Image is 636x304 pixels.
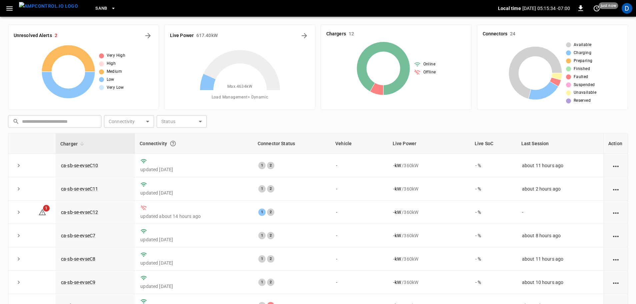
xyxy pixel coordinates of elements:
[267,255,274,263] div: 2
[43,205,50,212] span: 1
[140,166,248,173] p: updated [DATE]
[140,236,248,243] p: updated [DATE]
[470,271,517,294] td: - %
[331,247,388,271] td: -
[267,232,274,239] div: 2
[212,94,268,101] span: Load Management = Dynamic
[470,154,517,177] td: - %
[393,279,401,286] p: - kW
[331,224,388,247] td: -
[143,30,153,41] button: All Alerts
[393,232,401,239] p: - kW
[470,177,517,201] td: - %
[55,32,57,39] h6: 2
[258,279,266,286] div: 1
[510,30,515,38] h6: 24
[167,137,179,149] button: Connection between the charger and our software.
[107,68,122,75] span: Medium
[349,30,354,38] h6: 12
[517,247,603,271] td: about 11 hours ago
[517,154,603,177] td: about 11 hours ago
[331,154,388,177] td: -
[574,66,590,72] span: Finished
[14,254,24,264] button: expand row
[470,247,517,271] td: - %
[267,209,274,216] div: 2
[388,133,470,154] th: Live Power
[140,137,248,149] div: Connectivity
[612,232,620,239] div: action cell options
[95,5,107,12] span: SanB
[574,58,593,64] span: Preparing
[393,279,465,286] div: / 360 kW
[140,213,248,220] p: updated about 14 hours ago
[14,32,52,39] h6: Unresolved Alerts
[299,30,310,41] button: Energy Overview
[622,3,632,14] div: profile-icon
[591,3,602,14] button: set refresh interval
[393,162,401,169] p: - kW
[517,224,603,247] td: about 8 hours ago
[14,184,24,194] button: expand row
[258,209,266,216] div: 1
[517,177,603,201] td: about 2 hours ago
[393,186,401,192] p: - kW
[574,50,591,56] span: Charging
[14,231,24,241] button: expand row
[140,190,248,196] p: updated [DATE]
[423,61,435,68] span: Online
[574,97,591,104] span: Reserved
[61,186,98,192] a: ca-sb-se-evseC11
[267,162,274,169] div: 2
[612,162,620,169] div: action cell options
[470,133,517,154] th: Live SoC
[498,5,521,12] p: Local time
[61,280,95,285] a: ca-sb-se-evseC9
[14,277,24,287] button: expand row
[612,256,620,262] div: action cell options
[517,271,603,294] td: about 10 hours ago
[267,185,274,193] div: 2
[326,30,346,38] h6: Chargers
[253,133,331,154] th: Connector Status
[14,207,24,217] button: expand row
[258,185,266,193] div: 1
[470,201,517,224] td: - %
[19,2,78,10] img: ampcontrol.io logo
[107,76,114,83] span: Low
[14,161,24,171] button: expand row
[196,32,218,39] h6: 617.40 kW
[61,163,98,168] a: ca-sb-se-evseC10
[107,60,116,67] span: High
[60,140,86,148] span: Charger
[258,232,266,239] div: 1
[393,209,465,216] div: / 360 kW
[393,186,465,192] div: / 360 kW
[331,271,388,294] td: -
[393,162,465,169] div: / 360 kW
[331,133,388,154] th: Vehicle
[574,42,592,48] span: Available
[574,89,596,96] span: Unavailable
[612,186,620,192] div: action cell options
[603,133,628,154] th: Action
[227,83,252,90] span: Max. 4634 kW
[574,82,595,88] span: Suspended
[612,279,620,286] div: action cell options
[258,255,266,263] div: 1
[61,233,95,238] a: ca-sb-se-evseC7
[522,5,570,12] p: [DATE] 05:15:34 -07:00
[38,209,46,215] a: 1
[517,201,603,224] td: -
[61,256,95,262] a: ca-sb-se-evseC8
[170,32,194,39] h6: Live Power
[258,162,266,169] div: 1
[331,201,388,224] td: -
[483,30,507,38] h6: Connectors
[393,232,465,239] div: / 360 kW
[599,2,618,9] span: just now
[331,177,388,201] td: -
[612,209,620,216] div: action cell options
[267,279,274,286] div: 2
[423,69,436,76] span: Offline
